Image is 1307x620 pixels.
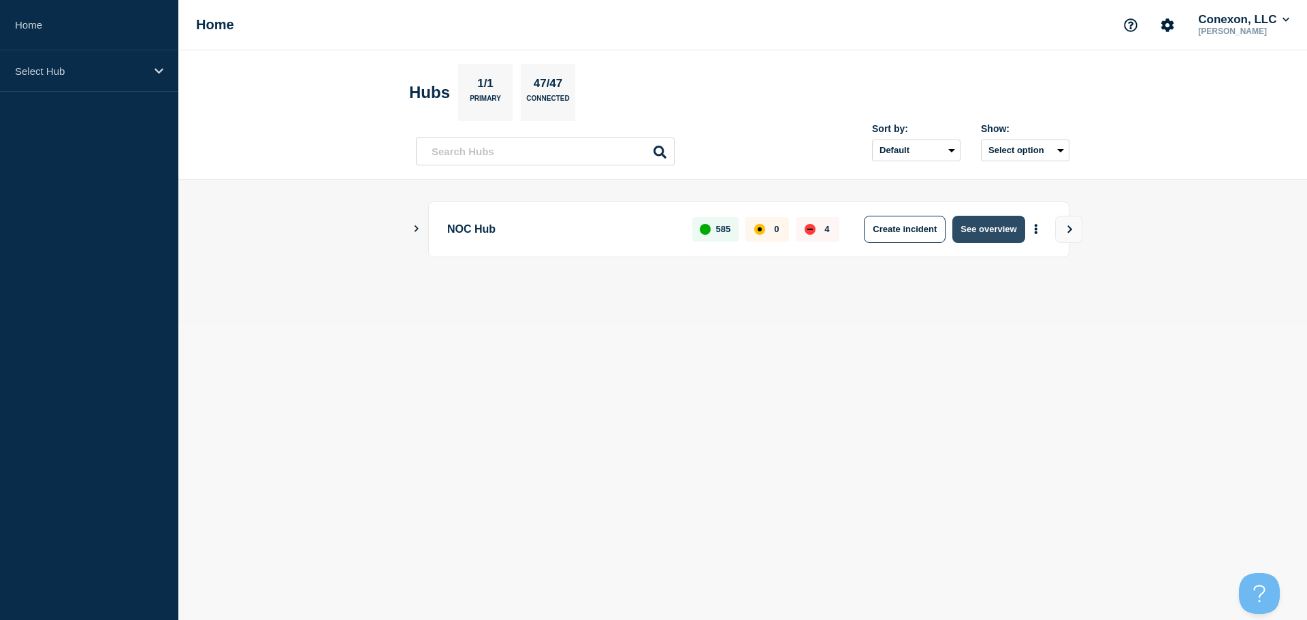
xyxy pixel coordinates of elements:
[981,140,1069,161] button: Select option
[413,224,420,234] button: Show Connected Hubs
[1153,11,1182,39] button: Account settings
[864,216,946,243] button: Create incident
[700,224,711,235] div: up
[872,123,961,134] div: Sort by:
[1195,27,1292,36] p: [PERSON_NAME]
[872,140,961,161] select: Sort by
[952,216,1024,243] button: See overview
[774,224,779,234] p: 0
[409,83,450,102] h2: Hubs
[754,224,765,235] div: affected
[470,95,501,109] p: Primary
[824,224,829,234] p: 4
[1116,11,1145,39] button: Support
[15,65,146,77] p: Select Hub
[1195,13,1292,27] button: Conexon, LLC
[472,77,499,95] p: 1/1
[981,123,1069,134] div: Show:
[1239,573,1280,614] iframe: Help Scout Beacon - Open
[1055,216,1082,243] button: View
[196,17,234,33] h1: Home
[447,216,677,243] p: NOC Hub
[716,224,731,234] p: 585
[805,224,816,235] div: down
[526,95,569,109] p: Connected
[528,77,568,95] p: 47/47
[1027,216,1045,242] button: More actions
[416,137,675,165] input: Search Hubs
